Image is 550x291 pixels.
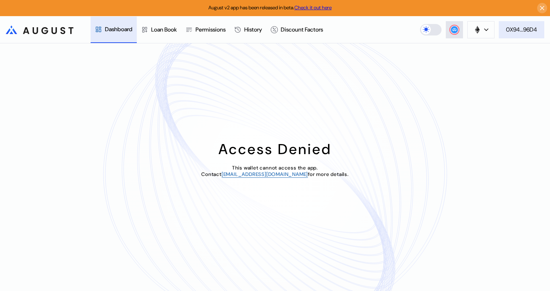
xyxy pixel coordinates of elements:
[218,140,332,158] div: Access Denied
[208,4,332,11] span: August v2 app has been released in beta.
[222,171,308,178] a: [EMAIL_ADDRESS][DOMAIN_NAME]
[196,26,226,33] div: Permissions
[201,164,349,177] span: This wallet cannot access the app. Contact for more details.
[467,21,494,38] button: chain logo
[473,26,481,34] img: chain logo
[91,16,137,43] a: Dashboard
[281,26,323,33] div: Discount Factors
[266,16,327,43] a: Discount Factors
[230,16,266,43] a: History
[181,16,230,43] a: Permissions
[499,21,544,38] button: 0X94...96D4
[151,26,177,33] div: Loan Book
[105,25,132,33] div: Dashboard
[244,26,262,33] div: History
[506,26,537,33] div: 0X94...96D4
[294,4,332,11] a: Check it out here
[137,16,181,43] a: Loan Book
